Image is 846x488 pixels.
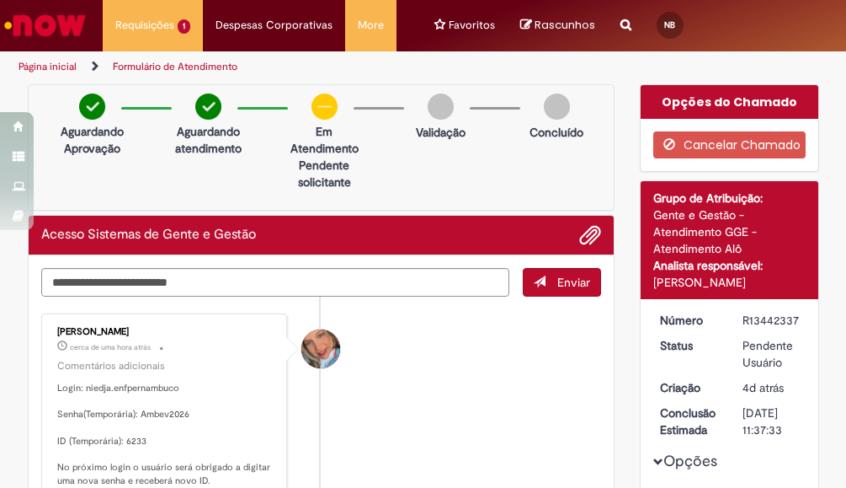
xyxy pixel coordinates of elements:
div: Jacqueline Andrade Galani [301,330,340,368]
button: Cancelar Chamado [653,131,806,158]
img: img-circle-grey.png [428,94,454,120]
div: Opções do Chamado [641,85,818,119]
button: Enviar [523,268,601,297]
span: 4d atrás [742,380,784,395]
div: [PERSON_NAME] [653,274,806,291]
span: Despesas Corporativas [215,17,333,34]
button: Adicionar anexos [579,224,601,246]
span: 1 [178,19,190,34]
img: check-circle-green.png [79,94,105,120]
dt: Conclusão Estimada [647,405,730,438]
img: ServiceNow [2,8,88,42]
span: cerca de uma hora atrás [70,342,151,352]
p: Login: niedja.enfpernambuco Senha(Temporária): Ambev2026 ID (Temporária): 6233 No próximo login o... [57,382,274,488]
img: check-circle-green.png [195,94,221,120]
p: Concluído [529,124,583,141]
img: circle-minus.png [311,94,338,120]
div: [PERSON_NAME] [57,327,274,337]
small: Comentários adicionais [57,359,165,373]
time: 24/08/2025 14:46:21 [742,380,784,395]
div: 24/08/2025 14:46:21 [742,379,800,396]
h2: Acesso Sistemas de Gente e Gestão Histórico de tíquete [41,228,256,243]
div: R13442337 [742,312,800,329]
a: No momento, sua lista de rascunhos tem 0 Itens [520,17,595,33]
span: Enviar [557,275,590,290]
p: Pendente solicitante [290,157,359,190]
span: More [358,17,384,34]
p: Aguardando Aprovação [61,123,124,157]
span: Requisições [115,17,174,34]
dt: Status [647,337,730,354]
ul: Trilhas de página [13,51,481,83]
p: Aguardando atendimento [175,123,242,157]
p: Em Atendimento [290,123,359,157]
span: Favoritos [449,17,495,34]
time: 28/08/2025 09:12:24 [70,342,151,352]
div: [DATE] 11:37:33 [742,405,800,438]
dt: Criação [647,379,730,396]
span: Rascunhos [535,17,595,33]
dt: Número [647,312,730,329]
a: Formulário de Atendimento [113,60,237,73]
a: Página inicial [19,60,77,73]
div: Pendente Usuário [742,337,800,371]
img: img-circle-grey.png [544,94,570,120]
div: Gente e Gestão - Atendimento GGE - Atendimento Alô [653,206,806,257]
p: Validação [416,124,466,141]
div: Grupo de Atribuição: [653,190,806,206]
span: NB [664,19,675,30]
div: Analista responsável: [653,257,806,274]
textarea: Digite sua mensagem aqui... [41,268,509,297]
